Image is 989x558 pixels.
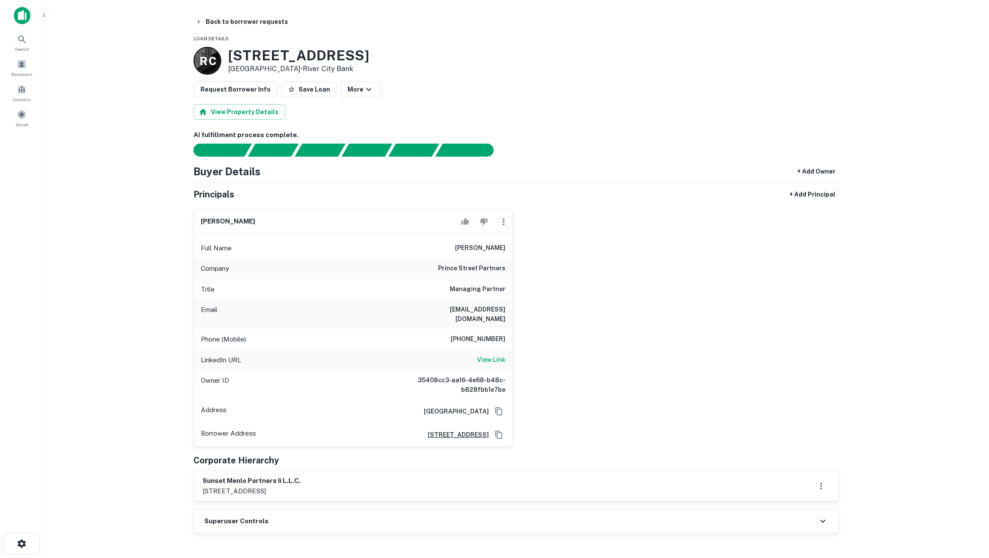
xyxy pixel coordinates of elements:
h5: Principals [193,188,234,201]
h6: Managing Partner [450,284,505,295]
span: Borrowers [11,71,32,78]
p: Owner ID [201,375,229,394]
button: View Property Details [193,104,285,120]
h5: Corporate Hierarchy [193,454,279,467]
h6: [GEOGRAPHIC_DATA] [417,407,489,416]
h6: sunset menlo partners ii l.l.c. [203,476,301,486]
p: LinkedIn URL [201,355,241,365]
div: Sending borrower request to AI... [183,144,248,157]
p: Borrower Address [201,428,256,441]
span: Loan Details [193,36,229,41]
p: Email [201,305,217,324]
h6: [PERSON_NAME] [201,217,255,226]
div: Principals found, still searching for contact information. This may take time... [388,144,439,157]
a: River City Bank [303,65,353,73]
button: Accept [458,213,473,230]
p: Address [201,405,226,418]
h6: 35408cc3-aa16-4e68-b48c-b828fbb1e7be [401,375,505,394]
a: R C [193,47,221,75]
button: Copy Address [492,405,505,418]
a: Contacts [3,81,41,105]
a: Search [3,31,41,54]
p: [GEOGRAPHIC_DATA] • [228,64,369,74]
button: + Add Owner [794,164,839,179]
h6: [EMAIL_ADDRESS][DOMAIN_NAME] [401,305,505,324]
h6: [PERSON_NAME] [455,243,505,253]
img: capitalize-icon.png [14,7,30,24]
a: Saved [3,106,41,130]
span: Search [15,46,29,53]
h6: AI fulfillment process complete. [193,130,839,140]
p: R C [200,53,216,69]
button: Reject [476,213,491,230]
div: Documents found, AI parsing details... [295,144,345,157]
a: [STREET_ADDRESS] [421,430,489,440]
p: [STREET_ADDRESS] [203,486,301,496]
button: + Add Principal [786,187,839,202]
button: Save Loan [281,82,337,97]
button: Back to borrower requests [192,14,291,30]
iframe: Chat Widget [946,489,989,530]
p: Company [201,263,229,274]
h6: [PHONE_NUMBER] [451,334,505,345]
a: View Link [477,355,505,365]
button: Request Borrower Info [193,82,278,97]
div: Principals found, AI now looking for contact information... [341,144,392,157]
a: Borrowers [3,56,41,79]
p: Title [201,284,215,295]
h3: [STREET_ADDRESS] [228,47,369,64]
h6: prince street partners [438,263,505,274]
h6: View Link [477,355,505,364]
button: More [341,82,381,97]
span: Contacts [13,96,30,103]
span: Saved [16,121,28,128]
p: Full Name [201,243,232,253]
div: Your request is received and processing... [248,144,298,157]
h4: Buyer Details [193,164,261,179]
button: Copy Address [492,428,505,441]
div: AI fulfillment process complete. [436,144,504,157]
p: Phone (Mobile) [201,334,246,345]
h6: Superuser Controls [204,516,269,526]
